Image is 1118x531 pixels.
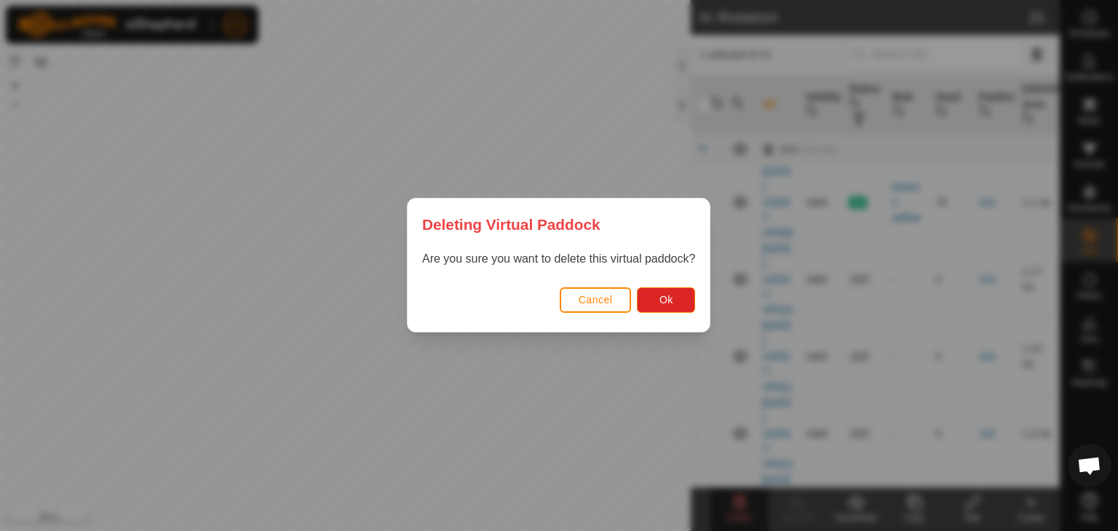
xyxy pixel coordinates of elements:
[638,287,696,313] button: Ok
[422,251,695,268] p: Are you sure you want to delete this virtual paddock?
[1068,444,1111,487] div: Open chat
[579,295,613,306] span: Cancel
[422,213,600,236] span: Deleting Virtual Paddock
[659,295,673,306] span: Ok
[560,287,632,313] button: Cancel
